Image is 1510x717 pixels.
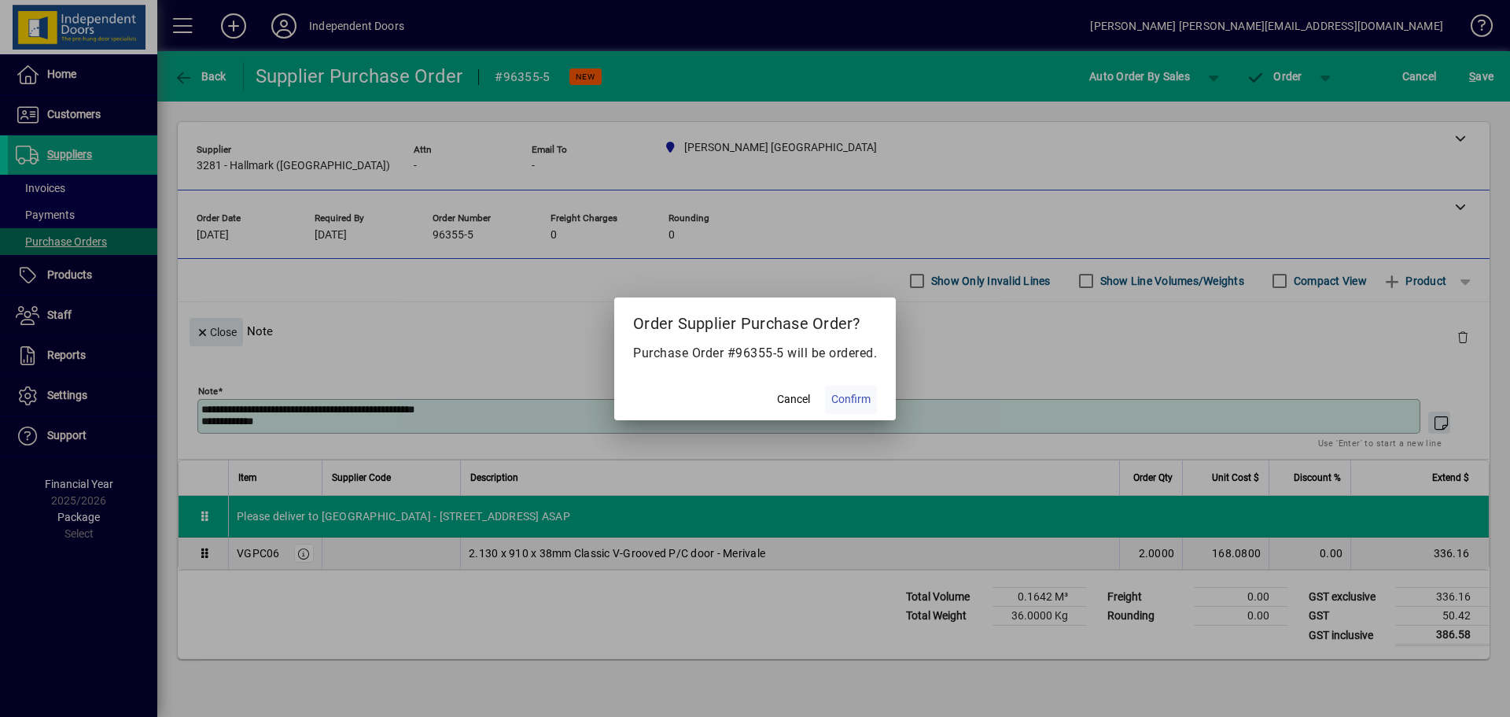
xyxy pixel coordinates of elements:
button: Confirm [825,386,877,414]
span: Confirm [831,391,871,408]
h2: Order Supplier Purchase Order? [614,298,896,343]
p: Purchase Order #96355-5 will be ordered. [633,344,877,363]
button: Cancel [768,386,819,414]
span: Cancel [777,391,810,408]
